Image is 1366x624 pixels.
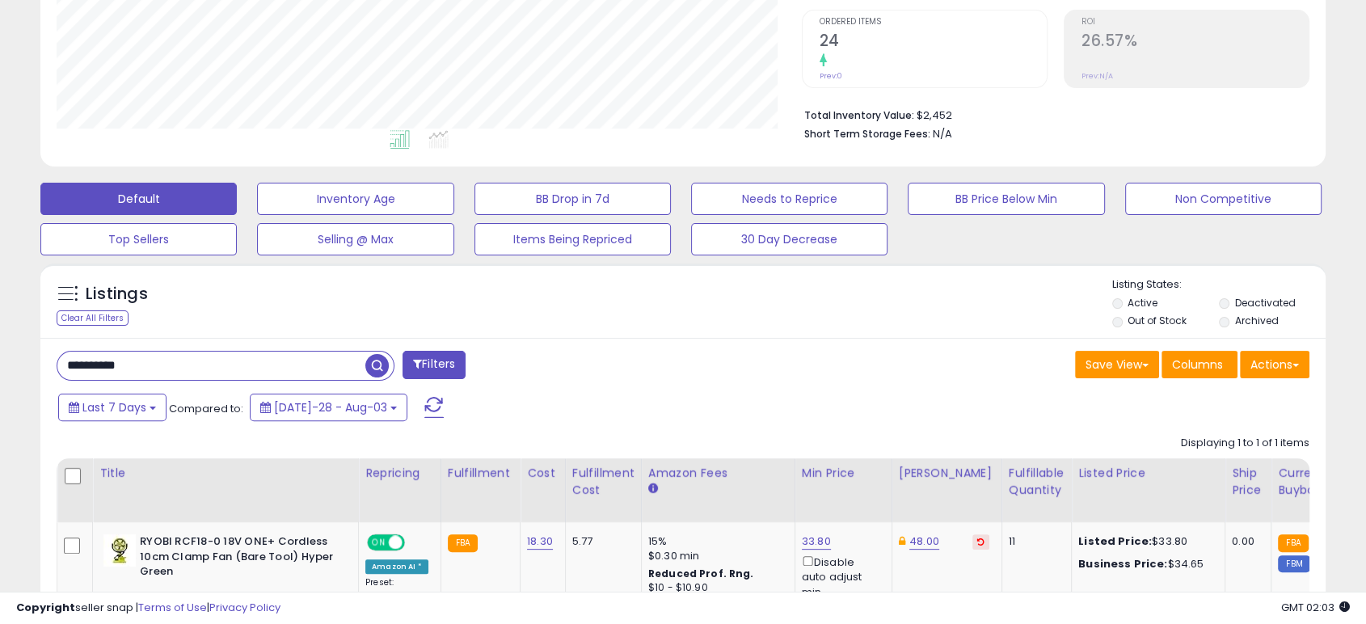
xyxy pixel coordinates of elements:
[527,465,559,482] div: Cost
[572,534,629,549] div: 5.77
[1078,533,1152,549] b: Listed Price:
[250,394,407,421] button: [DATE]-28 - Aug-03
[648,482,658,496] small: Amazon Fees.
[804,127,930,141] b: Short Term Storage Fees:
[474,223,671,255] button: Items Being Repriced
[1075,351,1159,378] button: Save View
[365,465,434,482] div: Repricing
[1128,314,1187,327] label: Out of Stock
[648,465,788,482] div: Amazon Fees
[1278,465,1361,499] div: Current Buybox Price
[909,533,939,550] a: 48.00
[804,108,914,122] b: Total Inventory Value:
[572,465,635,499] div: Fulfillment Cost
[99,465,352,482] div: Title
[1181,436,1309,451] div: Displaying 1 to 1 of 1 items
[16,600,75,615] strong: Copyright
[1232,465,1264,499] div: Ship Price
[474,183,671,215] button: BB Drop in 7d
[648,567,754,580] b: Reduced Prof. Rng.
[86,283,148,306] h5: Listings
[820,18,1047,27] span: Ordered Items
[138,600,207,615] a: Terms of Use
[1078,465,1218,482] div: Listed Price
[527,533,553,550] a: 18.30
[1081,71,1113,81] small: Prev: N/A
[1009,534,1059,549] div: 11
[1081,32,1309,53] h2: 26.57%
[1081,18,1309,27] span: ROI
[140,534,336,584] b: RYOBI RCF18-0 18V ONE+ Cordless 10cm Clamp Fan (Bare Tool) Hyper Green
[40,183,237,215] button: Default
[1162,351,1237,378] button: Columns
[802,533,831,550] a: 33.80
[908,183,1104,215] button: BB Price Below Min
[369,536,389,550] span: ON
[365,559,428,574] div: Amazon AI *
[40,223,237,255] button: Top Sellers
[448,534,478,552] small: FBA
[1112,277,1326,293] p: Listing States:
[169,401,243,416] span: Compared to:
[802,465,885,482] div: Min Price
[1078,557,1212,571] div: $34.65
[648,534,782,549] div: 15%
[691,223,887,255] button: 30 Day Decrease
[1009,465,1065,499] div: Fulfillable Quantity
[820,32,1047,53] h2: 24
[103,534,136,567] img: 41f4bM-n28L._SL40_.jpg
[802,553,879,600] div: Disable auto adjust min
[57,310,129,326] div: Clear All Filters
[58,394,167,421] button: Last 7 Days
[820,71,842,81] small: Prev: 0
[933,126,952,141] span: N/A
[448,465,513,482] div: Fulfillment
[1235,296,1296,310] label: Deactivated
[1078,556,1167,571] b: Business Price:
[274,399,387,415] span: [DATE]-28 - Aug-03
[691,183,887,215] button: Needs to Reprice
[1172,356,1223,373] span: Columns
[403,536,428,550] span: OFF
[1128,296,1157,310] label: Active
[1240,351,1309,378] button: Actions
[1232,534,1258,549] div: 0.00
[257,183,453,215] button: Inventory Age
[16,601,280,616] div: seller snap | |
[804,104,1297,124] li: $2,452
[1125,183,1322,215] button: Non Competitive
[1281,600,1350,615] span: 2025-08-11 02:03 GMT
[1278,555,1309,572] small: FBM
[257,223,453,255] button: Selling @ Max
[403,351,466,379] button: Filters
[209,600,280,615] a: Privacy Policy
[1078,534,1212,549] div: $33.80
[82,399,146,415] span: Last 7 Days
[1235,314,1279,327] label: Archived
[648,549,782,563] div: $0.30 min
[899,465,995,482] div: [PERSON_NAME]
[1278,534,1308,552] small: FBA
